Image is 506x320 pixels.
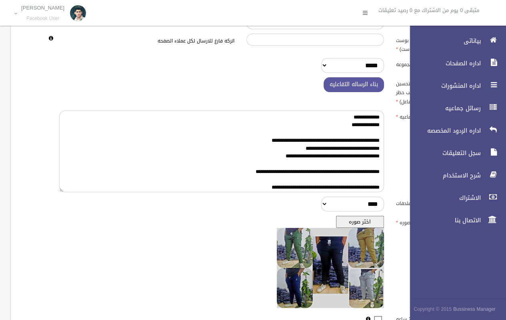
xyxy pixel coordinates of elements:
[403,189,506,207] a: الاشتراك
[390,34,465,54] label: ارسل للمتفاعلين على بوست محدد(رابط البوست)
[403,37,483,45] span: بياناتى
[59,38,234,44] h6: اتركه فارغ للارسال لكل عملاء الصفحه
[403,149,483,157] span: سجل التعليقات
[390,111,465,122] label: نص الرساله الجماعيه
[403,122,506,139] a: اداره الردود المخصصه
[403,32,506,50] a: بياناتى
[414,305,452,314] span: Copyright © 2015
[403,54,506,72] a: اداره الصفحات
[403,82,483,90] span: اداره المنشورات
[390,216,465,227] label: صوره
[336,216,384,228] button: اختر صوره
[403,171,483,179] span: شرح الاستخدام
[390,77,465,106] label: رساله تفاعليه (افضل لتحسين جوده الصفحه وتجنب حظر ضعف التفاعل)
[390,197,465,208] label: ارسال ملحقات
[403,127,483,135] span: اداره الردود المخصصه
[403,77,506,95] a: اداره المنشورات
[403,216,483,224] span: الاتصال بنا
[324,77,384,92] button: بناء الرساله التفاعليه
[21,16,64,22] small: Facebook User
[21,5,64,11] p: [PERSON_NAME]
[403,104,483,112] span: رسائل جماعيه
[403,59,483,67] span: اداره الصفحات
[390,58,465,69] label: ارساله لمجموعه
[277,228,384,308] img: معاينه الصوره
[403,99,506,117] a: رسائل جماعيه
[453,305,496,314] strong: Bussiness Manager
[403,194,483,202] span: الاشتراك
[403,211,506,229] a: الاتصال بنا
[403,144,506,162] a: سجل التعليقات
[403,167,506,184] a: شرح الاستخدام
